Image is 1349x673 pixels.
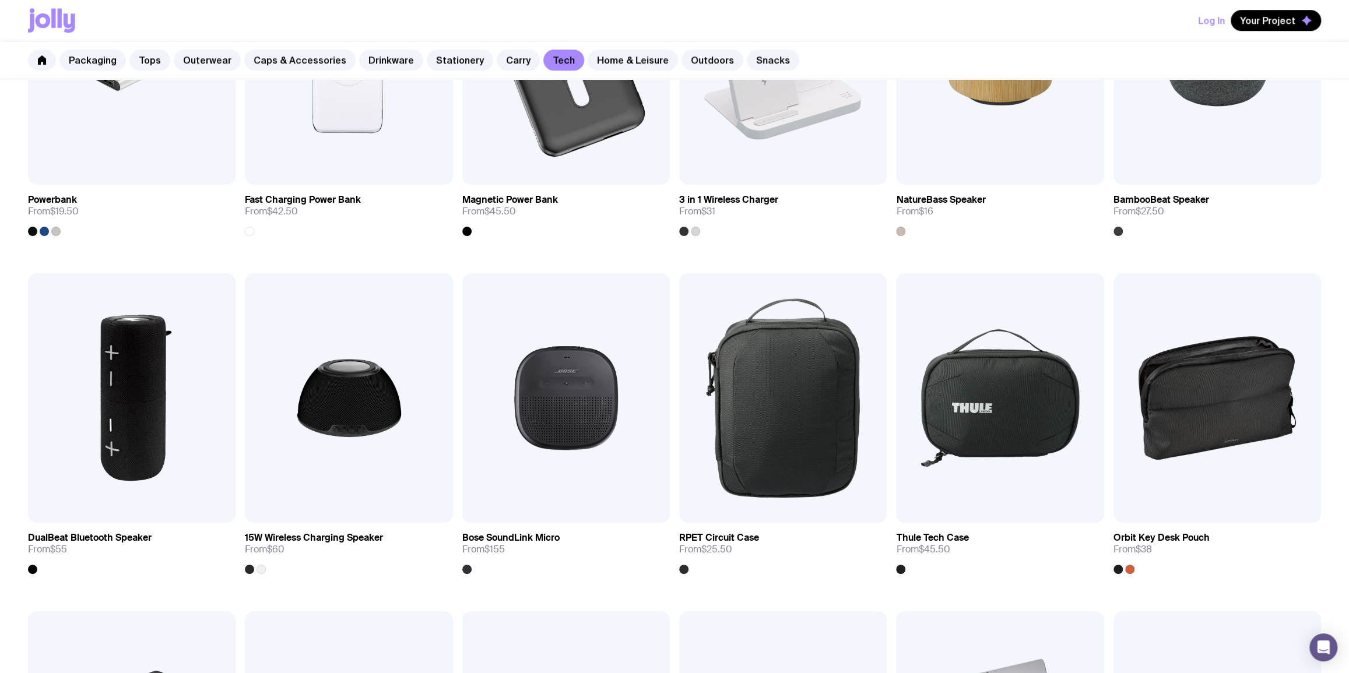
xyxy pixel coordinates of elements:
[28,185,236,236] a: PowerbankFrom$19.50
[896,206,933,217] span: From
[245,194,361,206] h3: Fast Charging Power Bank
[462,544,505,555] span: From
[1136,543,1152,555] span: $38
[1113,532,1210,544] h3: Orbit Key Desk Pouch
[1113,523,1321,574] a: Orbit Key Desk PouchFrom$38
[679,194,778,206] h3: 3 in 1 Wireless Charger
[28,194,77,206] h3: Powerbank
[681,50,743,71] a: Outdoors
[1231,10,1321,31] button: Your Project
[28,544,67,555] span: From
[28,532,152,544] h3: DualBeat Bluetooth Speaker
[174,50,241,71] a: Outerwear
[245,532,383,544] h3: 15W Wireless Charging Speaker
[244,50,356,71] a: Caps & Accessories
[359,50,423,71] a: Drinkware
[462,523,670,574] a: Bose SoundLink MicroFrom$155
[462,532,560,544] h3: Bose SoundLink Micro
[701,205,715,217] span: $31
[679,185,887,236] a: 3 in 1 Wireless ChargerFrom$31
[267,543,284,555] span: $60
[918,205,933,217] span: $16
[1113,185,1321,236] a: BambooBeat SpeakerFrom$27.50
[679,544,732,555] span: From
[1309,633,1337,661] div: Open Intercom Messenger
[1136,205,1164,217] span: $27.50
[484,205,516,217] span: $45.50
[679,523,887,574] a: RPET Circuit CaseFrom$25.50
[245,523,452,574] a: 15W Wireless Charging SpeakerFrom$60
[747,50,799,71] a: Snacks
[896,194,985,206] h3: NatureBass Speaker
[28,206,79,217] span: From
[1113,194,1209,206] h3: BambooBeat Speaker
[462,185,670,236] a: Magnetic Power BankFrom$45.50
[245,206,298,217] span: From
[497,50,540,71] a: Carry
[245,185,452,236] a: Fast Charging Power BankFrom$42.50
[50,543,67,555] span: $55
[896,185,1104,236] a: NatureBass SpeakerFrom$16
[129,50,170,71] a: Tops
[896,532,968,544] h3: Thule Tech Case
[267,205,298,217] span: $42.50
[918,543,950,555] span: $45.50
[701,543,732,555] span: $25.50
[427,50,493,71] a: Stationery
[543,50,584,71] a: Tech
[50,205,79,217] span: $19.50
[484,543,505,555] span: $155
[1113,206,1164,217] span: From
[245,544,284,555] span: From
[679,532,759,544] h3: RPET Circuit Case
[896,544,950,555] span: From
[896,523,1104,574] a: Thule Tech CaseFrom$45.50
[462,194,558,206] h3: Magnetic Power Bank
[1198,10,1225,31] button: Log In
[588,50,678,71] a: Home & Leisure
[679,206,715,217] span: From
[59,50,126,71] a: Packaging
[1240,15,1295,26] span: Your Project
[28,523,236,574] a: DualBeat Bluetooth SpeakerFrom$55
[1113,544,1152,555] span: From
[462,206,516,217] span: From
